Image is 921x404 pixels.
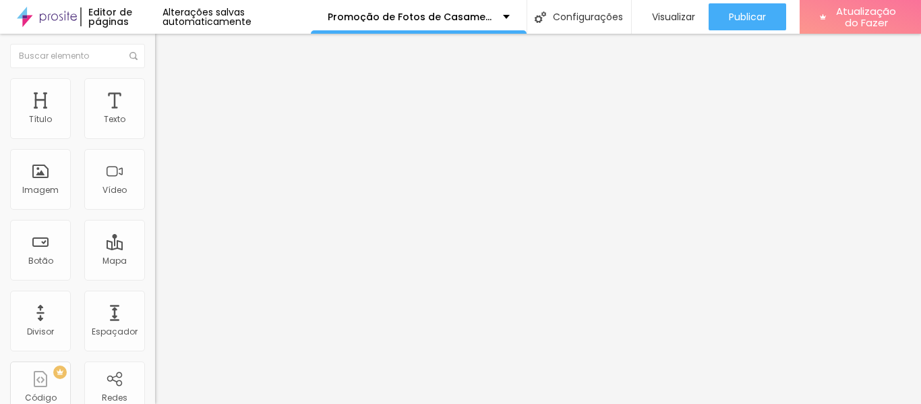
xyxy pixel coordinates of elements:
[102,255,127,266] font: Mapa
[632,3,709,30] button: Visualizar
[709,3,786,30] button: Publicar
[28,255,53,266] font: Botão
[10,44,145,68] input: Buscar elemento
[155,34,921,404] iframe: Editor
[88,5,132,28] font: Editor de páginas
[102,184,127,196] font: Vídeo
[836,4,896,30] font: Atualização do Fazer
[553,10,623,24] font: Configurações
[652,10,695,24] font: Visualizar
[92,326,138,337] font: Espaçador
[104,113,125,125] font: Texto
[328,10,502,24] font: Promoção de Fotos de Casamento
[129,52,138,60] img: Ícone
[27,326,54,337] font: Divisor
[22,184,59,196] font: Imagem
[29,113,52,125] font: Título
[535,11,546,23] img: Ícone
[729,10,766,24] font: Publicar
[162,5,251,28] font: Alterações salvas automaticamente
